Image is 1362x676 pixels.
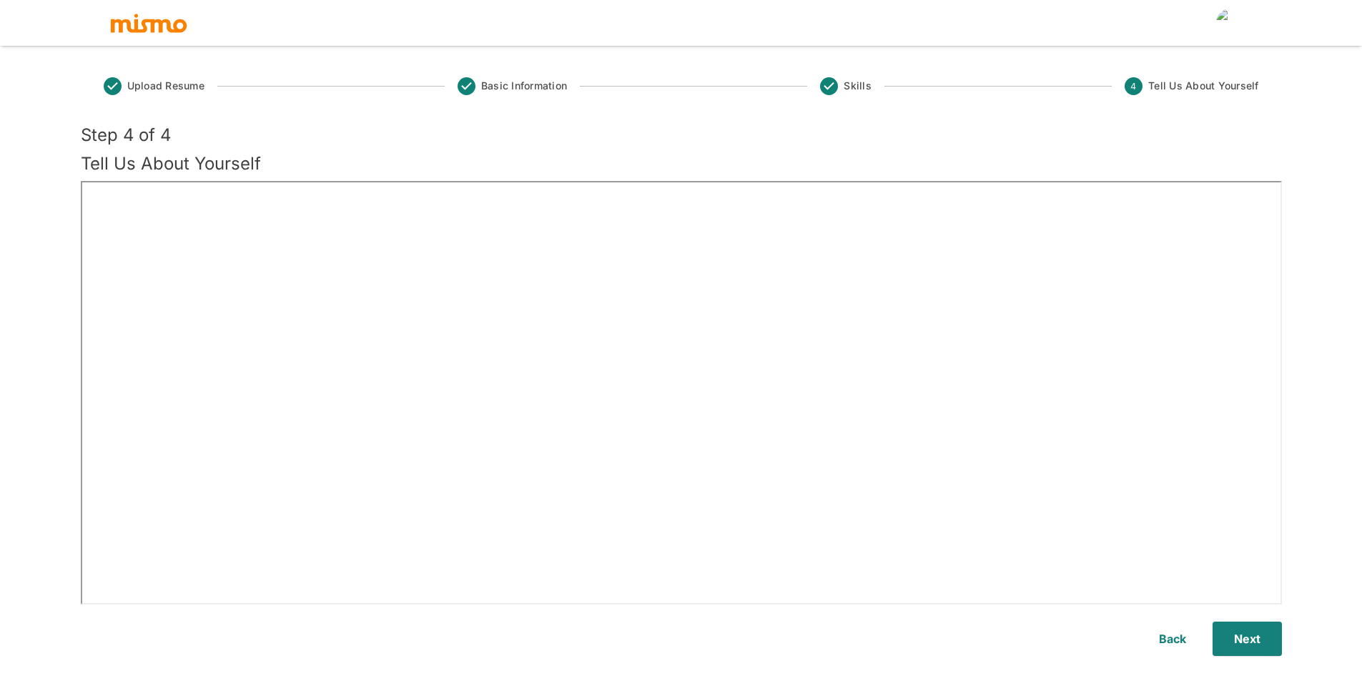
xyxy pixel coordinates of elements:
[844,79,872,93] span: Skills
[109,12,188,34] img: logo
[1216,9,1245,37] img: null null
[81,124,1282,147] h5: Step 4 of 4
[1148,79,1259,93] span: Tell Us About Yourself
[1130,81,1136,92] text: 4
[81,181,1282,604] iframe: Tell us about yourself
[81,152,1282,175] h5: Tell Us About Yourself
[481,79,567,93] span: Basic Information
[1213,622,1282,656] button: Next
[127,79,204,93] span: Upload Resume
[1150,622,1195,656] button: Back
